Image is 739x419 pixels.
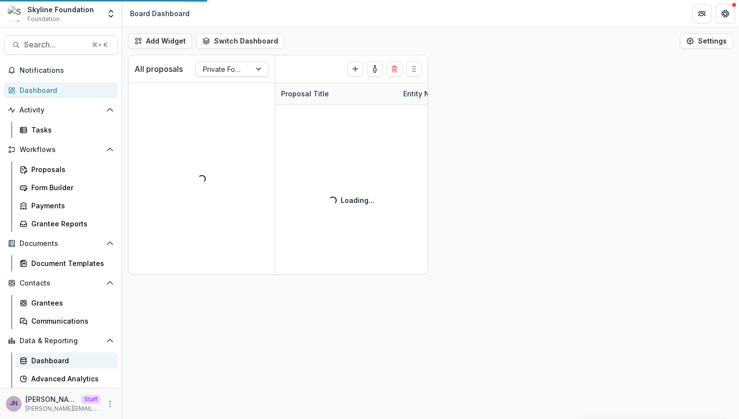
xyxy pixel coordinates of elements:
[196,33,284,49] button: Switch Dashboard
[24,40,86,49] span: Search...
[20,146,102,154] span: Workflows
[16,179,118,196] a: Form Builder
[134,63,183,75] p: All proposals
[20,240,102,248] span: Documents
[31,298,110,308] div: Grantees
[104,4,118,23] button: Open entity switcher
[31,374,110,384] div: Advanced Analytics
[104,398,116,410] button: More
[31,164,110,175] div: Proposals
[25,394,77,404] p: [PERSON_NAME]
[126,6,194,21] nav: breadcrumb
[387,61,402,77] button: Delete card
[367,61,383,77] button: toggle-assigned-to-me
[81,395,100,404] p: Staff
[27,15,60,23] span: Foundation
[16,295,118,311] a: Grantees
[406,61,422,77] button: Drag
[4,102,118,118] button: Open Activity
[31,316,110,326] div: Communications
[31,219,110,229] div: Grantee Reports
[31,125,110,135] div: Tasks
[4,275,118,291] button: Open Contacts
[31,355,110,366] div: Dashboard
[20,279,102,287] span: Contacts
[27,4,94,15] div: Skyline Foundation
[716,4,735,23] button: Get Help
[16,161,118,177] a: Proposals
[128,33,192,49] button: Add Widget
[4,142,118,157] button: Open Workflows
[4,236,118,251] button: Open Documents
[4,333,118,349] button: Open Data & Reporting
[130,8,190,19] div: Board Dashboard
[16,216,118,232] a: Grantee Reports
[692,4,712,23] button: Partners
[20,106,102,114] span: Activity
[90,40,109,50] div: ⌘ + K
[25,404,100,413] p: [PERSON_NAME][EMAIL_ADDRESS][DOMAIN_NAME]
[16,198,118,214] a: Payments
[31,258,110,268] div: Document Templates
[4,82,118,98] a: Dashboard
[680,33,733,49] button: Settings
[16,313,118,329] a: Communications
[16,353,118,369] a: Dashboard
[20,337,102,345] span: Data & Reporting
[31,200,110,211] div: Payments
[8,6,23,22] img: Skyline Foundation
[348,61,363,77] button: Create Proposal
[10,400,18,407] div: Joyce N
[16,122,118,138] a: Tasks
[16,255,118,271] a: Document Templates
[20,66,114,75] span: Notifications
[4,35,118,55] button: Search...
[16,371,118,387] a: Advanced Analytics
[4,63,118,78] button: Notifications
[20,85,110,95] div: Dashboard
[31,182,110,193] div: Form Builder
